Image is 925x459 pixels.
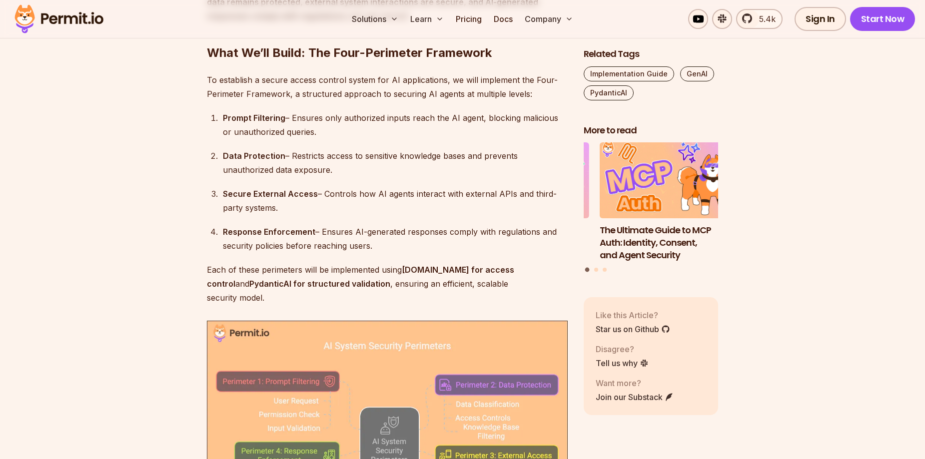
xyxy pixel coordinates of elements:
[584,143,719,274] div: Posts
[521,9,577,29] button: Company
[600,143,735,262] a: The Ultimate Guide to MCP Auth: Identity, Consent, and Agent SecurityThe Ultimate Guide to MCP Au...
[596,377,674,389] p: Want more?
[10,2,108,36] img: Permit logo
[603,268,607,272] button: Go to slide 3
[207,73,568,101] p: To establish a secure access control system for AI applications, we will implement the Four-Perim...
[223,151,285,161] strong: Data Protection
[600,143,735,219] img: The Ultimate Guide to MCP Auth: Identity, Consent, and Agent Security
[600,143,735,262] li: 1 of 3
[207,263,568,305] p: Each of these perimeters will be implemented using and , ensuring an efficient, scalable security...
[596,391,674,403] a: Join our Substack
[753,13,776,25] span: 5.4k
[223,189,318,199] strong: Secure External Access
[249,279,390,289] strong: PydanticAI for structured validation
[596,309,670,321] p: Like this Article?
[596,357,649,369] a: Tell us why
[795,7,846,31] a: Sign In
[584,48,719,60] h2: Related Tags
[594,268,598,272] button: Go to slide 2
[584,124,719,137] h2: More to read
[454,143,589,219] img: Implementing Multi-Tenant RBAC in Nuxt.js
[223,187,568,215] div: – Controls how AI agents interact with external APIs and third-party systems.
[207,265,514,289] strong: [DOMAIN_NAME] for access control
[223,111,568,139] div: – Ensures only authorized inputs reach the AI agent, blocking malicious or unauthorized queries.
[584,85,634,100] a: PydanticAI
[850,7,916,31] a: Start Now
[454,224,589,249] h3: Implementing Multi-Tenant RBAC in Nuxt.js
[596,343,649,355] p: Disagree?
[452,9,486,29] a: Pricing
[223,225,568,253] div: – Ensures AI-generated responses comply with regulations and security policies before reaching us...
[223,149,568,177] div: – Restricts access to sensitive knowledge bases and prevents unauthorized data exposure.
[584,66,674,81] a: Implementation Guide
[736,9,783,29] a: 5.4k
[596,323,670,335] a: Star us on Github
[585,268,590,272] button: Go to slide 1
[223,113,285,123] strong: Prompt Filtering
[600,224,735,261] h3: The Ultimate Guide to MCP Auth: Identity, Consent, and Agent Security
[680,66,714,81] a: GenAI
[348,9,402,29] button: Solutions
[454,143,589,262] li: 3 of 3
[490,9,517,29] a: Docs
[406,9,448,29] button: Learn
[223,227,315,237] strong: Response Enforcement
